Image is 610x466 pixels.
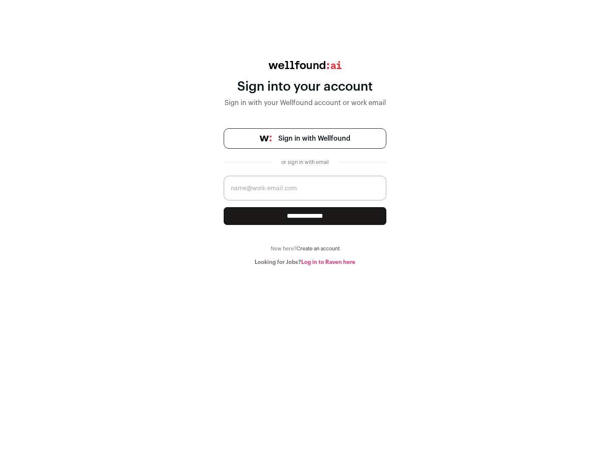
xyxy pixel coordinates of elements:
[260,136,272,141] img: wellfound-symbol-flush-black-fb3c872781a75f747ccb3a119075da62bfe97bd399995f84a933054e44a575c4.png
[224,128,386,149] a: Sign in with Wellfound
[224,245,386,252] div: New here?
[224,98,386,108] div: Sign in with your Wellfound account or work email
[278,159,332,166] div: or sign in with email
[297,246,340,251] a: Create an account
[224,79,386,94] div: Sign into your account
[224,176,386,200] input: name@work-email.com
[224,259,386,266] div: Looking for Jobs?
[269,61,341,69] img: wellfound:ai
[278,133,350,144] span: Sign in with Wellfound
[301,259,355,265] a: Log in to Raven here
